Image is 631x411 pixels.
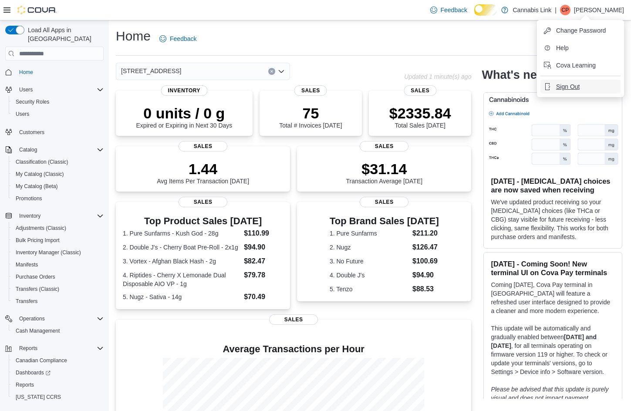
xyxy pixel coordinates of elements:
a: Users [12,109,33,119]
span: Inventory Manager (Classic) [12,247,104,258]
span: Catalog [19,146,37,153]
span: Sales [179,197,227,207]
a: Cash Management [12,326,63,336]
span: Operations [19,315,45,322]
span: Cash Management [12,326,104,336]
span: Catalog [16,145,104,155]
p: [PERSON_NAME] [574,5,624,15]
span: Canadian Compliance [16,357,67,364]
h1: Home [116,27,151,45]
p: $2335.84 [389,104,451,122]
p: $31.14 [346,160,423,178]
span: Sales [404,85,436,96]
span: Classification (Classic) [16,158,68,165]
dd: $126.47 [412,242,439,253]
p: 1.44 [157,160,249,178]
div: Total # Invoices [DATE] [279,104,342,129]
span: Sales [360,197,408,207]
p: Cannabis Link [513,5,551,15]
span: My Catalog (Beta) [12,181,104,192]
a: Purchase Orders [12,272,59,282]
span: Sales [360,141,408,152]
h2: What's new [482,68,546,82]
span: Adjustments (Classic) [12,223,104,233]
span: Washington CCRS [12,392,104,402]
span: Purchase Orders [12,272,104,282]
div: Avg Items Per Transaction [DATE] [157,160,249,185]
p: This update will be automatically and gradually enabled between , for all terminals operating on ... [491,324,615,376]
a: [US_STATE] CCRS [12,392,64,402]
dt: 1. Pure Sunfarms - Kush God - 28g [123,229,240,238]
span: Change Password [556,26,606,35]
span: Transfers [16,298,37,305]
a: Transfers (Classic) [12,284,63,294]
span: Cash Management [16,327,60,334]
button: Cova Learning [540,58,621,72]
span: Transfers (Classic) [12,284,104,294]
span: Feedback [441,6,467,14]
a: Adjustments (Classic) [12,223,70,233]
a: My Catalog (Classic) [12,169,67,179]
input: Dark Mode [474,4,497,16]
button: Help [540,41,621,55]
button: Sign Out [540,80,621,94]
button: Security Roles [9,96,107,108]
div: Transaction Average [DATE] [346,160,423,185]
a: Feedback [427,1,471,19]
div: Expired or Expiring in Next 30 Days [136,104,232,129]
p: We've updated product receiving so your [MEDICAL_DATA] choices (like THCa or CBG) stay visible fo... [491,198,615,241]
a: Home [16,67,37,77]
span: Dashboards [12,367,104,378]
span: Cova Learning [556,61,596,70]
dd: $79.78 [244,270,283,280]
a: My Catalog (Beta) [12,181,61,192]
button: Home [2,66,107,78]
dt: 3. No Future [330,257,409,266]
a: Classification (Classic) [12,157,72,167]
dd: $211.20 [412,228,439,239]
a: Security Roles [12,97,53,107]
div: Charlotte Phillips [560,5,570,15]
dt: 5. Nugz - Sativa - 14g [123,293,240,301]
button: Operations [2,313,107,325]
span: Sign Out [556,82,580,91]
span: My Catalog (Classic) [16,171,64,178]
span: Operations [16,313,104,324]
button: Classification (Classic) [9,156,107,168]
dt: 2. Double J's - Cherry Boat Pre-Roll - 2x1g [123,243,240,252]
a: Canadian Compliance [12,355,71,366]
span: Users [16,111,29,118]
button: My Catalog (Beta) [9,180,107,192]
a: Customers [16,127,48,138]
span: Load All Apps in [GEOGRAPHIC_DATA] [24,26,104,43]
span: Security Roles [16,98,49,105]
span: Inventory [16,211,104,221]
span: Bulk Pricing Import [16,237,60,244]
button: Users [9,108,107,120]
button: Bulk Pricing Import [9,234,107,246]
span: Inventory Manager (Classic) [16,249,81,256]
span: Sales [179,141,227,152]
span: My Catalog (Classic) [12,169,104,179]
dd: $100.69 [412,256,439,266]
button: Transfers (Classic) [9,283,107,295]
p: Coming [DATE], Cova Pay terminal in [GEOGRAPHIC_DATA] will feature a refreshed user interface des... [491,280,615,315]
button: Open list of options [278,68,285,75]
dd: $94.90 [412,270,439,280]
span: Home [16,67,104,77]
p: | [555,5,557,15]
span: Adjustments (Classic) [16,225,66,232]
button: Catalog [16,145,40,155]
a: Feedback [156,30,200,47]
button: Customers [2,125,107,138]
span: Sales [294,85,327,96]
span: Customers [19,129,44,136]
a: Reports [12,380,37,390]
span: Users [12,109,104,119]
dt: 3. Vortex - Afghan Black Hash - 2g [123,257,240,266]
a: Promotions [12,193,46,204]
span: Reports [16,381,34,388]
dt: 2. Nugz [330,243,409,252]
button: Purchase Orders [9,271,107,283]
span: Inventory [19,212,40,219]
